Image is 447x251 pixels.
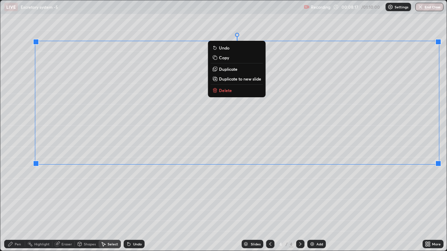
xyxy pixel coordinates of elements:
div: Slides [251,242,261,246]
div: Eraser [61,242,72,246]
button: Duplicate [211,65,263,73]
p: Undo [219,45,229,51]
div: Add [316,242,323,246]
p: Delete [219,88,232,93]
div: 4 [289,241,293,247]
button: Duplicate to new slide [211,75,263,83]
div: More [432,242,441,246]
div: Select [108,242,118,246]
img: end-class-cross [418,4,423,10]
p: Excretory system -5 [21,4,58,10]
p: LIVE [6,4,16,10]
button: Copy [211,53,263,62]
img: recording.375f2c34.svg [304,4,309,10]
div: Highlight [34,242,50,246]
p: Duplicate [219,66,237,72]
div: Shapes [84,242,96,246]
p: Settings [395,5,408,9]
button: End Class [415,3,444,11]
img: add-slide-button [309,241,315,247]
div: / [286,242,288,246]
div: Undo [133,242,142,246]
p: Duplicate to new slide [219,76,261,82]
p: Recording [311,5,330,10]
div: 4 [277,242,284,246]
button: Undo [211,44,263,52]
p: Copy [219,55,229,60]
button: Delete [211,86,263,94]
div: Pen [15,242,21,246]
img: class-settings-icons [388,4,393,10]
